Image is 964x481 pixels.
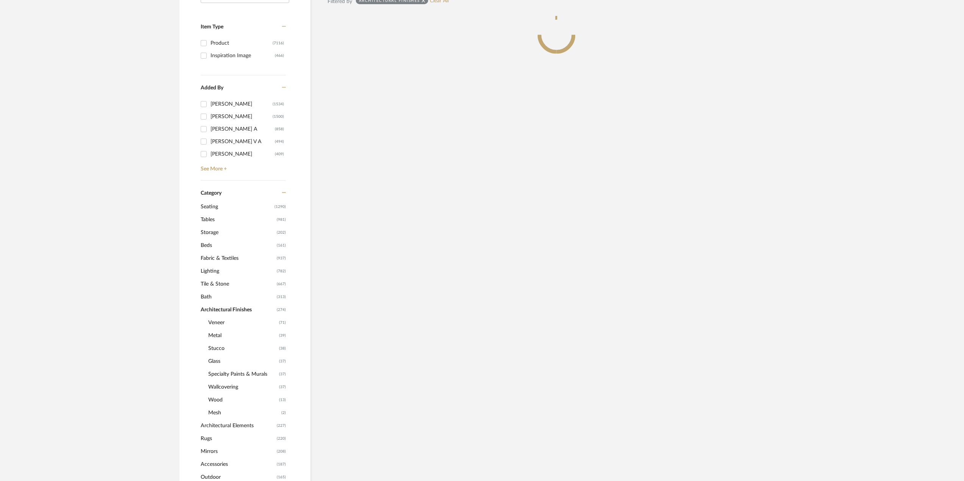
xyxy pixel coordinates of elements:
span: (313) [277,291,286,303]
span: (220) [277,433,286,445]
span: Veneer [208,316,277,329]
span: (274) [277,304,286,316]
span: Mesh [208,406,279,419]
span: (981) [277,214,286,226]
div: [PERSON_NAME] [211,98,273,110]
span: (227) [277,420,286,432]
span: (38) [279,342,286,355]
span: (13) [279,394,286,406]
div: (466) [275,50,284,62]
div: (494) [275,136,284,148]
span: Storage [201,226,275,239]
div: (1534) [273,98,284,110]
span: Rugs [201,432,275,445]
span: (187) [277,458,286,470]
div: [PERSON_NAME] A [211,123,275,135]
span: (39) [279,330,286,342]
span: (782) [277,265,286,277]
div: [PERSON_NAME] V A [211,136,275,148]
span: (37) [279,355,286,367]
span: Category [201,190,222,197]
span: Metal [208,329,277,342]
span: (937) [277,252,286,264]
span: (208) [277,445,286,458]
span: (667) [277,278,286,290]
span: Added By [201,85,223,91]
span: Architectural Finishes [201,303,275,316]
span: Bath [201,290,275,303]
span: Architectural Elements [201,419,275,432]
span: Seating [201,200,273,213]
span: Tile & Stone [201,278,275,290]
span: Accessories [201,458,275,471]
span: (202) [277,226,286,239]
div: Inspiration Image [211,50,275,62]
div: [PERSON_NAME] [211,148,275,160]
span: Wood [208,394,277,406]
span: Wallcovering [208,381,277,394]
div: (7116) [273,37,284,49]
span: Tables [201,213,275,226]
span: (71) [279,317,286,329]
span: Specialty Paints & Murals [208,368,277,381]
div: (409) [275,148,284,160]
span: Lighting [201,265,275,278]
span: (37) [279,381,286,393]
span: (2) [281,407,286,419]
span: Fabric & Textiles [201,252,275,265]
div: (858) [275,123,284,135]
span: Beds [201,239,275,252]
span: Glass [208,355,277,368]
div: [PERSON_NAME] [211,111,273,123]
span: (37) [279,368,286,380]
div: (1500) [273,111,284,123]
div: Product [211,37,273,49]
span: Stucco [208,342,277,355]
span: Mirrors [201,445,275,458]
a: See More + [199,160,286,172]
span: Item Type [201,24,223,30]
span: (1290) [275,201,286,213]
span: (161) [277,239,286,251]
